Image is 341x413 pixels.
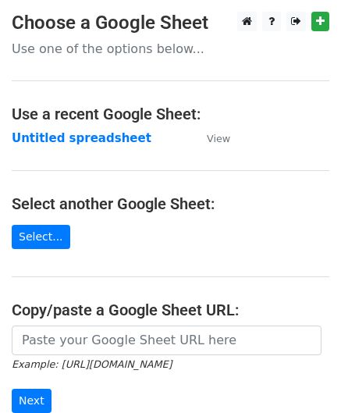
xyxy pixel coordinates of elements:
h4: Use a recent Google Sheet: [12,105,329,123]
h4: Copy/paste a Google Sheet URL: [12,301,329,319]
input: Paste your Google Sheet URL here [12,326,321,355]
a: View [191,131,230,145]
p: Use one of the options below... [12,41,329,57]
small: View [207,133,230,144]
h4: Select another Google Sheet: [12,194,329,213]
input: Next [12,389,52,413]
a: Select... [12,225,70,249]
a: Untitled spreadsheet [12,131,151,145]
h3: Choose a Google Sheet [12,12,329,34]
small: Example: [URL][DOMAIN_NAME] [12,358,172,370]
